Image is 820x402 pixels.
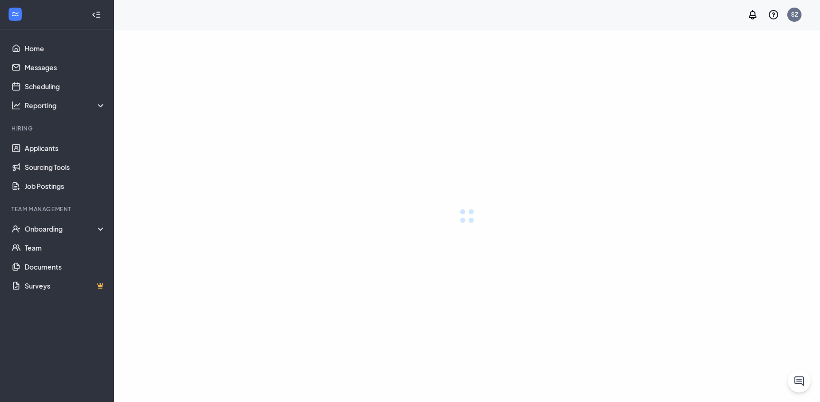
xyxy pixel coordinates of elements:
svg: Collapse [92,10,101,19]
button: ChatActive [788,370,811,393]
div: SZ [791,10,798,19]
svg: QuestionInfo [768,9,779,20]
a: Job Postings [25,177,106,196]
a: Messages [25,58,106,77]
a: SurveysCrown [25,276,106,295]
a: Team [25,238,106,257]
a: Applicants [25,139,106,158]
svg: ChatActive [793,375,805,387]
a: Scheduling [25,77,106,96]
a: Sourcing Tools [25,158,106,177]
div: Onboarding [25,224,106,234]
a: Documents [25,257,106,276]
svg: Notifications [747,9,758,20]
a: Home [25,39,106,58]
div: Reporting [25,101,106,110]
svg: WorkstreamLogo [10,9,20,19]
svg: UserCheck [11,224,21,234]
div: Hiring [11,124,104,132]
svg: Analysis [11,101,21,110]
div: Team Management [11,205,104,213]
